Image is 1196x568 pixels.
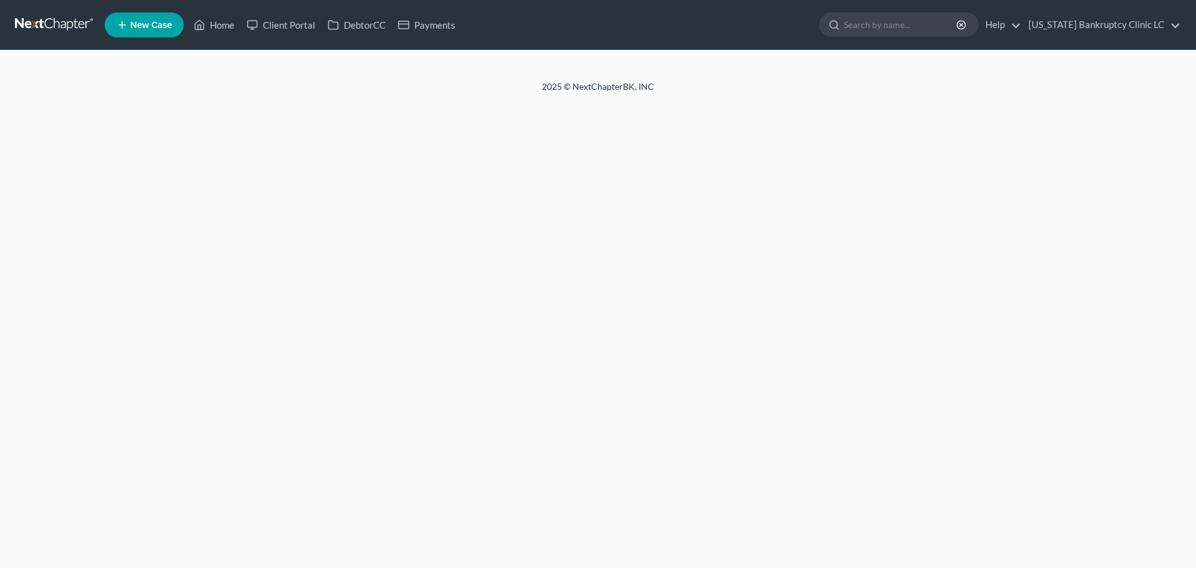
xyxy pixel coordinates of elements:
a: Client Portal [240,14,321,36]
a: Help [979,14,1021,36]
input: Search by name... [844,13,958,36]
a: Payments [392,14,462,36]
div: 2025 © NextChapterBK, INC [243,80,953,103]
a: DebtorCC [321,14,392,36]
a: Home [187,14,240,36]
span: New Case [130,21,172,30]
a: [US_STATE] Bankruptcy Clinic LC [1022,14,1180,36]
